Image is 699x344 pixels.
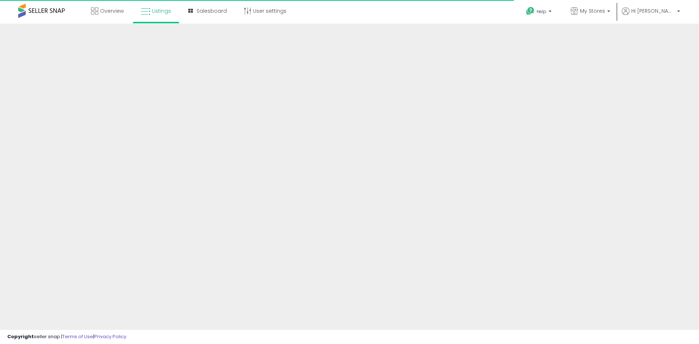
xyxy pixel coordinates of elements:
span: Help [537,8,546,15]
span: My Stores [580,7,605,15]
span: Overview [100,7,124,15]
span: Hi [PERSON_NAME] [631,7,675,15]
i: Get Help [526,7,535,16]
a: Hi [PERSON_NAME] [622,7,680,24]
a: Help [520,1,559,24]
span: Listings [152,7,171,15]
span: Salesboard [197,7,227,15]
